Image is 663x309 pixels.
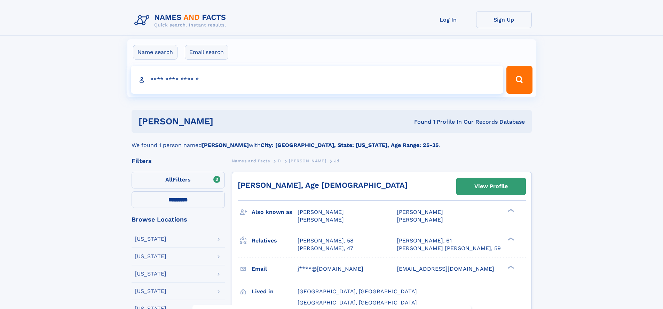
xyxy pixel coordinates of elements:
[289,159,326,163] span: [PERSON_NAME]
[298,237,354,245] a: [PERSON_NAME], 58
[132,11,232,30] img: Logo Names and Facts
[506,265,514,269] div: ❯
[278,156,281,165] a: D
[289,156,326,165] a: [PERSON_NAME]
[135,271,166,277] div: [US_STATE]
[135,254,166,259] div: [US_STATE]
[314,118,525,126] div: Found 1 Profile In Our Records Database
[474,178,508,194] div: View Profile
[397,245,501,252] a: [PERSON_NAME] [PERSON_NAME], 59
[133,45,177,60] label: Name search
[298,216,344,223] span: [PERSON_NAME]
[135,236,166,242] div: [US_STATE]
[132,216,225,223] div: Browse Locations
[397,265,494,272] span: [EMAIL_ADDRESS][DOMAIN_NAME]
[457,178,526,195] a: View Profile
[132,172,225,188] label: Filters
[298,209,344,215] span: [PERSON_NAME]
[397,237,452,245] a: [PERSON_NAME], 61
[252,206,298,218] h3: Also known as
[202,142,249,148] b: [PERSON_NAME]
[261,142,439,148] b: City: [GEOGRAPHIC_DATA], State: [US_STATE], Age Range: 25-35
[298,245,353,252] a: [PERSON_NAME], 47
[165,176,173,183] span: All
[139,117,314,126] h1: [PERSON_NAME]
[397,216,443,223] span: [PERSON_NAME]
[238,181,408,190] a: [PERSON_NAME], Age [DEMOGRAPHIC_DATA]
[420,11,476,28] a: Log In
[132,133,532,149] div: We found 1 person named with .
[334,159,340,163] span: Jd
[397,209,443,215] span: [PERSON_NAME]
[506,237,514,241] div: ❯
[131,66,504,94] input: search input
[185,45,228,60] label: Email search
[252,286,298,298] h3: Lived in
[132,158,225,164] div: Filters
[252,235,298,247] h3: Relatives
[298,299,417,306] span: [GEOGRAPHIC_DATA], [GEOGRAPHIC_DATA]
[506,208,514,213] div: ❯
[298,288,417,295] span: [GEOGRAPHIC_DATA], [GEOGRAPHIC_DATA]
[135,288,166,294] div: [US_STATE]
[278,159,281,163] span: D
[232,156,270,165] a: Names and Facts
[252,263,298,275] h3: Email
[476,11,532,28] a: Sign Up
[506,66,532,94] button: Search Button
